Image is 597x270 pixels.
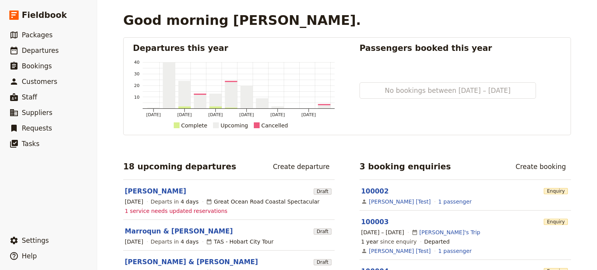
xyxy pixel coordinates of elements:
[424,238,450,246] div: Departed
[125,186,186,196] a: [PERSON_NAME]
[360,42,561,54] h2: Passengers booked this year
[544,188,568,194] span: Enquiry
[22,237,49,244] span: Settings
[314,259,332,265] span: Draft
[314,188,332,195] span: Draft
[22,78,57,85] span: Customers
[438,247,471,255] a: View the passengers for this booking
[22,62,52,70] span: Bookings
[314,228,332,235] span: Draft
[271,112,285,117] tspan: [DATE]
[125,198,143,206] span: [DATE]
[134,71,140,77] tspan: 30
[360,161,451,172] h2: 3 booking enquiries
[22,9,67,21] span: Fieldbook
[544,219,568,225] span: Enquiry
[146,112,161,117] tspan: [DATE]
[125,207,227,215] span: 1 service needs updated reservations
[438,198,471,206] a: View the passengers for this booking
[208,112,223,117] tspan: [DATE]
[361,238,417,246] span: since enquiry
[261,121,288,130] div: Cancelled
[22,109,52,117] span: Suppliers
[369,198,431,206] a: [PERSON_NAME] [Test]
[206,198,319,206] div: Great Ocean Road Coastal Spectacular
[125,226,233,236] a: Marroqun & [PERSON_NAME]
[181,199,199,205] span: 4 days
[133,42,335,54] h2: Departures this year
[134,60,140,65] tspan: 40
[181,121,207,130] div: Complete
[369,247,431,255] a: [PERSON_NAME] [Test]
[268,160,335,173] a: Create departure
[22,124,52,132] span: Requests
[22,252,37,260] span: Help
[510,160,571,173] a: Create booking
[123,12,361,28] h1: Good morning [PERSON_NAME].
[419,228,480,236] a: [PERSON_NAME]'s Trip
[22,47,59,54] span: Departures
[206,238,273,246] div: TAS - Hobart City Tour
[361,228,404,236] span: [DATE] – [DATE]
[361,239,379,245] span: 1 year
[385,86,511,95] span: No bookings between [DATE] – [DATE]
[151,198,199,206] span: Departs in
[123,161,236,172] h2: 18 upcoming departures
[125,238,143,246] span: [DATE]
[302,112,316,117] tspan: [DATE]
[151,238,199,246] span: Departs in
[181,239,199,245] span: 4 days
[125,257,258,267] a: [PERSON_NAME] & [PERSON_NAME]
[177,112,192,117] tspan: [DATE]
[361,187,389,195] a: 100002
[22,140,40,148] span: Tasks
[22,93,37,101] span: Staff
[220,121,248,130] div: Upcoming
[134,95,140,100] tspan: 10
[361,218,389,226] a: 100003
[22,31,52,39] span: Packages
[134,83,140,88] tspan: 20
[239,112,254,117] tspan: [DATE]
